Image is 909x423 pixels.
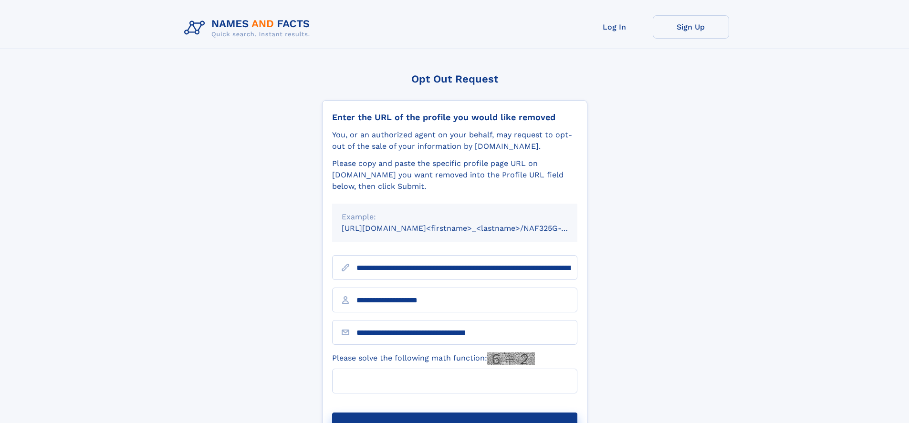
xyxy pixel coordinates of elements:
a: Sign Up [653,15,729,39]
div: You, or an authorized agent on your behalf, may request to opt-out of the sale of your informatio... [332,129,577,152]
div: Enter the URL of the profile you would like removed [332,112,577,123]
div: Please copy and paste the specific profile page URL on [DOMAIN_NAME] you want removed into the Pr... [332,158,577,192]
label: Please solve the following math function: [332,352,535,365]
small: [URL][DOMAIN_NAME]<firstname>_<lastname>/NAF325G-xxxxxxxx [342,224,596,233]
img: Logo Names and Facts [180,15,318,41]
div: Opt Out Request [322,73,587,85]
div: Example: [342,211,568,223]
a: Log In [576,15,653,39]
